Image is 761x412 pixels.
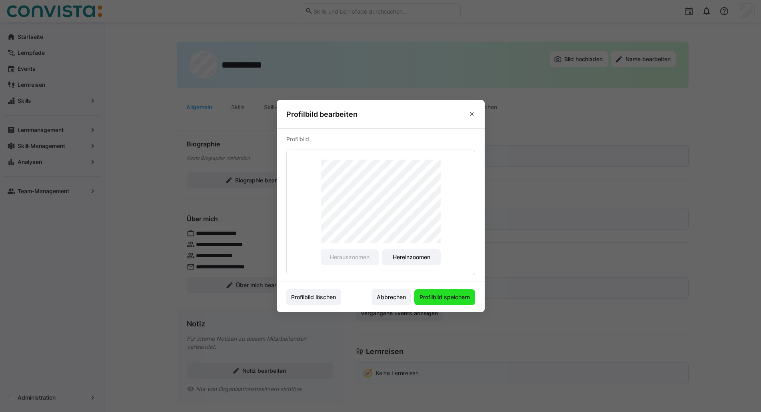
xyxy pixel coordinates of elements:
[286,135,475,143] p: Profilbild
[418,293,471,301] span: Profilbild speichern
[329,253,371,261] span: Herauszoomen
[376,293,407,301] span: Abbrechen
[286,110,358,119] h3: Profilbild bearbeiten
[414,289,475,305] button: Profilbild speichern
[321,249,379,265] button: Herauszoomen
[290,293,337,301] span: Profilbild löschen
[382,249,441,265] button: Hereinzoomen
[286,289,342,305] button: Profilbild löschen
[372,289,411,305] button: Abbrechen
[391,253,431,261] span: Hereinzoomen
